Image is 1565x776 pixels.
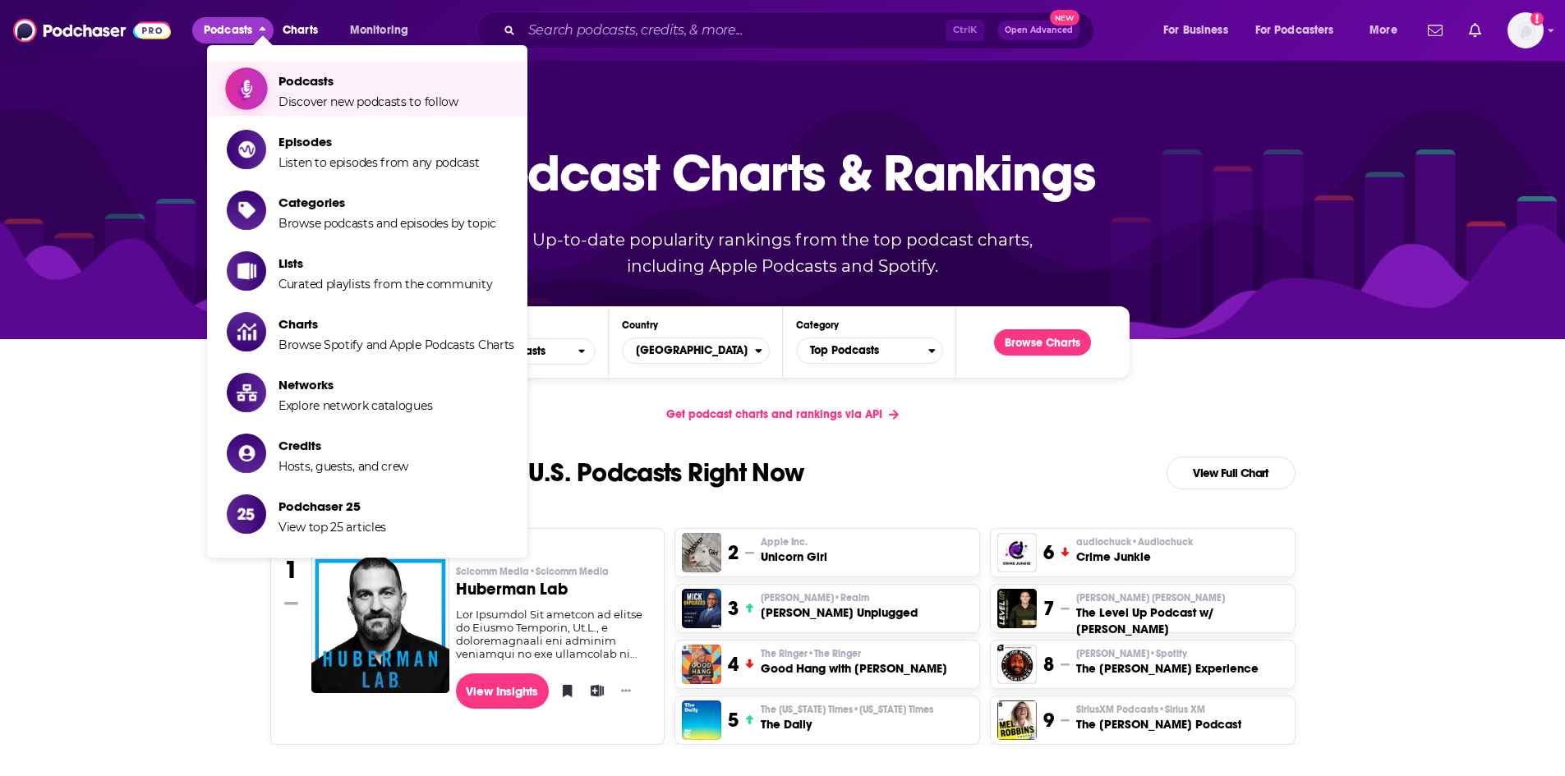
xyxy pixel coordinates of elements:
[1050,10,1079,25] span: New
[682,645,721,684] a: Good Hang with Amy Poehler
[1149,648,1187,659] span: • Spotify
[1076,647,1259,677] a: [PERSON_NAME]•SpotifyThe [PERSON_NAME] Experience
[284,555,298,585] h3: 1
[728,540,739,565] h3: 2
[761,647,947,660] p: The Ringer • The Ringer
[622,337,769,364] button: Countries
[1076,535,1193,549] p: audiochuck • Audiochuck
[555,678,572,703] button: Bookmark Podcast
[997,589,1037,628] img: The Level Up Podcast w/ Paul Alex
[278,94,458,109] span: Discover new podcasts to follow
[500,227,1066,279] p: Up-to-date popularity rankings from the top podcast charts, including Apple Podcasts and Spotify.
[653,394,912,434] a: Get podcast charts and rankings via API
[1507,12,1544,48] img: User Profile
[997,21,1080,40] button: Open AdvancedNew
[278,498,386,514] span: Podchaser 25
[761,591,918,604] p: Mick Hunt • Realm
[761,591,918,621] a: [PERSON_NAME]•Realm[PERSON_NAME] Unplugged
[761,535,827,565] a: Apple Inc.Unicorn Girl
[614,682,638,699] button: Show More Button
[1245,17,1358,44] button: open menu
[1158,704,1205,715] span: • Sirius XM
[666,407,882,421] span: Get podcast charts and rankings via API
[796,337,943,364] button: Categories
[1043,540,1054,565] h3: 6
[204,19,252,42] span: Podcasts
[272,17,328,44] a: Charts
[456,608,651,660] div: Lor Ipsumdol Sit ametcon ad elitse do Eiusmo Temporin, Ut.L., e doloremagnaali eni adminim veniam...
[278,155,480,170] span: Listen to episodes from any podcast
[761,647,861,660] span: The Ringer
[13,15,171,46] img: Podchaser - Follow, Share and Rate Podcasts
[761,604,918,621] h3: [PERSON_NAME] Unplugged
[1076,647,1187,660] span: [PERSON_NAME]
[311,555,449,693] img: Huberman Lab
[1076,660,1259,677] h3: The [PERSON_NAME] Experience
[1076,535,1193,565] a: audiochuck•AudiochuckCrime Junkie
[456,565,609,578] span: Scicomm Media
[1076,535,1193,549] span: audiochuck
[338,17,430,44] button: open menu
[761,549,827,565] h3: Unicorn Girl
[1076,703,1241,716] p: SiriusXM Podcasts • Sirius XM
[192,17,274,44] button: close menu
[1507,12,1544,48] span: Logged in as BenLaurro
[283,19,318,42] span: Charts
[1462,16,1488,44] a: Show notifications dropdown
[797,337,928,365] span: Top Podcasts
[1507,12,1544,48] button: Show profile menu
[1152,17,1249,44] button: open menu
[492,11,1110,49] div: Search podcasts, credits, & more...
[761,716,933,732] h3: The Daily
[1369,19,1397,42] span: More
[728,652,739,677] h3: 4
[278,459,408,474] span: Hosts, guests, and crew
[853,704,933,715] span: • [US_STATE] Times
[278,398,432,413] span: Explore network catalogues
[278,134,480,149] span: Episodes
[278,255,492,271] span: Lists
[761,660,947,677] h3: Good Hang with [PERSON_NAME]
[278,277,492,292] span: Curated playlists from the community
[1530,12,1544,25] svg: Add a profile image
[469,119,1096,226] p: Podcast Charts & Rankings
[728,596,739,621] h3: 3
[761,703,933,716] p: The New York Times • New York Times
[1076,549,1193,565] h3: Crime Junkie
[1131,536,1193,548] span: • Audiochuck
[278,438,408,453] span: Credits
[623,337,754,365] span: [GEOGRAPHIC_DATA]
[278,337,514,352] span: Browse Spotify and Apple Podcasts Charts
[456,565,651,578] p: Scicomm Media • Scicomm Media
[456,565,651,608] a: Scicomm Media•Scicomm MediaHuberman Lab
[1076,716,1241,732] h3: The [PERSON_NAME] Podcast
[1076,591,1287,637] a: [PERSON_NAME] [PERSON_NAME]The Level Up Podcast w/ [PERSON_NAME]
[1076,591,1287,604] p: Paul Alex Espinoza
[1043,596,1054,621] h3: 7
[1167,457,1296,489] a: View Full Chart
[997,533,1037,572] img: Crime Junkie
[682,700,721,740] a: The Daily
[1255,19,1334,42] span: For Podcasters
[529,566,609,577] span: • Scicomm Media
[997,700,1037,740] img: The Mel Robbins Podcast
[997,645,1037,684] img: The Joe Rogan Experience
[682,589,721,628] img: Mick Unplugged
[1358,17,1418,44] button: open menu
[1076,703,1205,716] span: SiriusXM Podcasts
[585,678,601,703] button: Add to List
[456,581,651,598] h3: Huberman Lab
[994,329,1091,356] button: Browse Charts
